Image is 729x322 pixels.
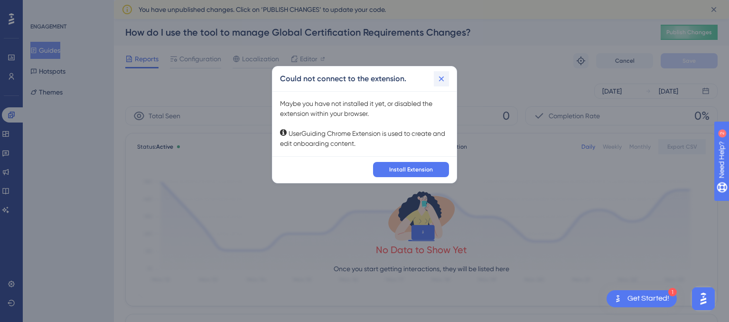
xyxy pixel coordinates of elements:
span: Install Extension [389,166,433,173]
span: Need Help? [22,2,59,14]
div: Open Get Started! checklist, remaining modules: 1 [607,290,677,307]
div: Maybe you have not installed it yet, or disabled the extension within your browser. UserGuiding C... [280,99,449,149]
h2: Could not connect to the extension. [280,73,406,85]
div: 1 [668,288,677,296]
div: 2 [66,5,69,12]
iframe: UserGuiding AI Assistant Launcher [689,284,718,313]
img: launcher-image-alternative-text [612,293,624,304]
div: Get Started! [627,294,669,304]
